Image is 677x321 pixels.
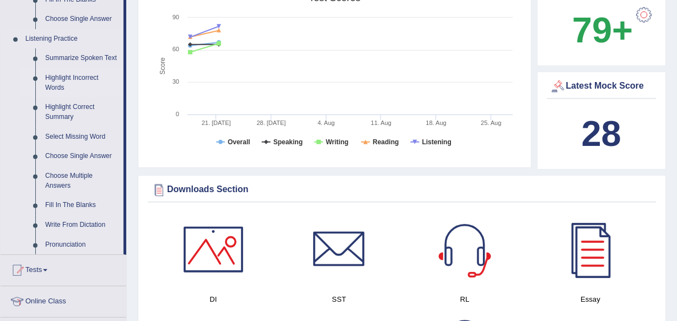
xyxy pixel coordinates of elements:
[426,119,446,126] tspan: 18. Aug
[371,119,391,126] tspan: 11. Aug
[40,166,123,195] a: Choose Multiple Answers
[228,138,250,146] tspan: Overall
[273,138,303,146] tspan: Speaking
[1,255,126,282] a: Tests
[282,293,396,305] h4: SST
[40,195,123,215] a: Fill In The Blanks
[40,235,123,255] a: Pronunciation
[40,97,123,127] a: Highlight Correct Summary
[533,293,648,305] h4: Essay
[176,111,179,117] text: 0
[407,293,522,305] h4: RL
[550,78,654,95] div: Latest Mock Score
[202,119,231,126] tspan: 21. [DATE]
[173,14,179,20] text: 90
[40,127,123,147] a: Select Missing Word
[326,138,348,146] tspan: Writing
[373,138,399,146] tspan: Reading
[20,29,123,49] a: Listening Practice
[40,9,123,29] a: Choose Single Answer
[481,119,501,126] tspan: 25. Aug
[422,138,452,146] tspan: Listening
[582,113,621,154] b: 28
[1,286,126,314] a: Online Class
[40,215,123,235] a: Write From Dictation
[173,46,179,52] text: 60
[318,119,335,126] tspan: 4. Aug
[156,293,271,305] h4: DI
[173,78,179,85] text: 30
[159,57,166,75] tspan: Score
[572,10,633,50] b: 79+
[151,182,653,198] div: Downloads Section
[40,146,123,166] a: Choose Single Answer
[40,48,123,68] a: Summarize Spoken Text
[40,68,123,97] a: Highlight Incorrect Words
[256,119,286,126] tspan: 28. [DATE]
